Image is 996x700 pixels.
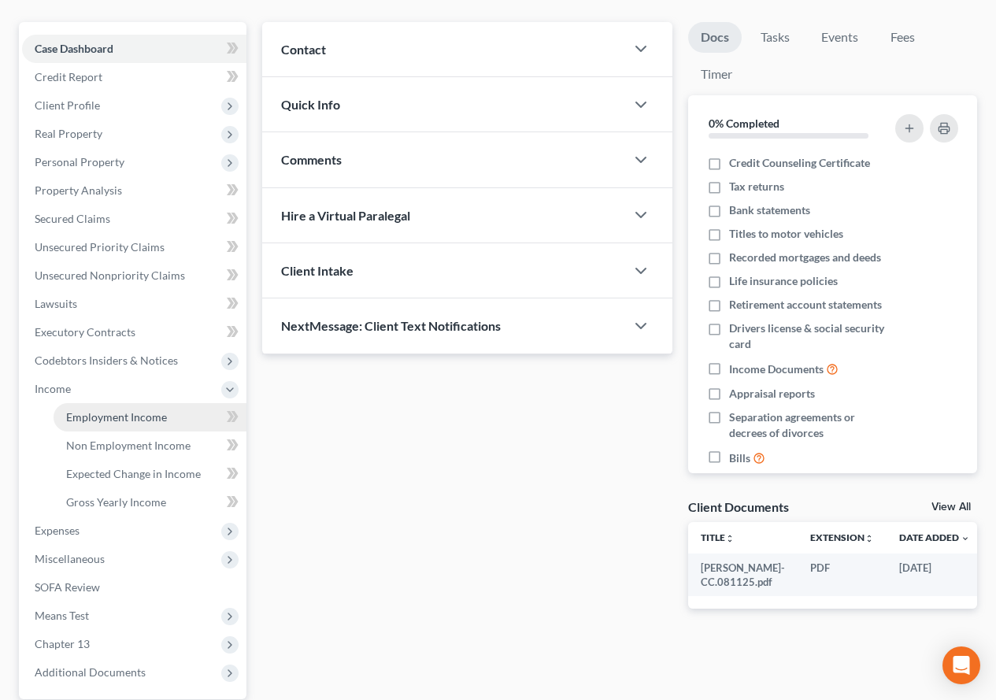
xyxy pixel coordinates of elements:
[281,208,410,223] span: Hire a Virtual Paralegal
[729,409,891,441] span: Separation agreements or decrees of divorces
[54,460,246,488] a: Expected Change in Income
[729,450,750,466] span: Bills
[66,439,191,452] span: Non Employment Income
[688,498,789,515] div: Client Documents
[35,382,71,395] span: Income
[729,226,843,242] span: Titles to motor vehicles
[35,637,90,650] span: Chapter 13
[35,524,80,537] span: Expenses
[688,59,745,90] a: Timer
[22,318,246,346] a: Executory Contracts
[35,580,100,594] span: SOFA Review
[281,318,501,333] span: NextMessage: Client Text Notifications
[54,403,246,431] a: Employment Income
[709,117,779,130] strong: 0% Completed
[22,261,246,290] a: Unsecured Nonpriority Claims
[729,320,891,352] span: Drivers license & social security card
[865,534,874,543] i: unfold_more
[22,290,246,318] a: Lawsuits
[748,22,802,53] a: Tasks
[729,361,824,377] span: Income Documents
[729,202,810,218] span: Bank statements
[281,152,342,167] span: Comments
[35,70,102,83] span: Credit Report
[729,250,881,265] span: Recorded mortgages and deeds
[54,488,246,517] a: Gross Yearly Income
[810,531,874,543] a: Extensionunfold_more
[35,212,110,225] span: Secured Claims
[877,22,928,53] a: Fees
[35,183,122,197] span: Property Analysis
[35,552,105,565] span: Miscellaneous
[35,98,100,112] span: Client Profile
[729,273,838,289] span: Life insurance policies
[22,233,246,261] a: Unsecured Priority Claims
[22,573,246,602] a: SOFA Review
[931,502,971,513] a: View All
[35,665,146,679] span: Additional Documents
[66,467,201,480] span: Expected Change in Income
[281,42,326,57] span: Contact
[701,531,735,543] a: Titleunfold_more
[35,609,89,622] span: Means Test
[35,297,77,310] span: Lawsuits
[66,495,166,509] span: Gross Yearly Income
[35,325,135,339] span: Executory Contracts
[688,554,798,597] td: [PERSON_NAME]-CC.081125.pdf
[35,240,165,254] span: Unsecured Priority Claims
[35,354,178,367] span: Codebtors Insiders & Notices
[22,63,246,91] a: Credit Report
[942,646,980,684] div: Open Intercom Messenger
[729,179,784,194] span: Tax returns
[281,97,340,112] span: Quick Info
[22,205,246,233] a: Secured Claims
[961,534,970,543] i: expand_more
[725,534,735,543] i: unfold_more
[899,531,970,543] a: Date Added expand_more
[66,410,167,424] span: Employment Income
[35,155,124,169] span: Personal Property
[688,22,742,53] a: Docs
[22,35,246,63] a: Case Dashboard
[281,263,354,278] span: Client Intake
[54,431,246,460] a: Non Employment Income
[35,127,102,140] span: Real Property
[798,554,887,597] td: PDF
[35,42,113,55] span: Case Dashboard
[729,297,882,313] span: Retirement account statements
[809,22,871,53] a: Events
[35,269,185,282] span: Unsecured Nonpriority Claims
[887,554,983,597] td: [DATE]
[22,176,246,205] a: Property Analysis
[729,155,870,171] span: Credit Counseling Certificate
[729,386,815,402] span: Appraisal reports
